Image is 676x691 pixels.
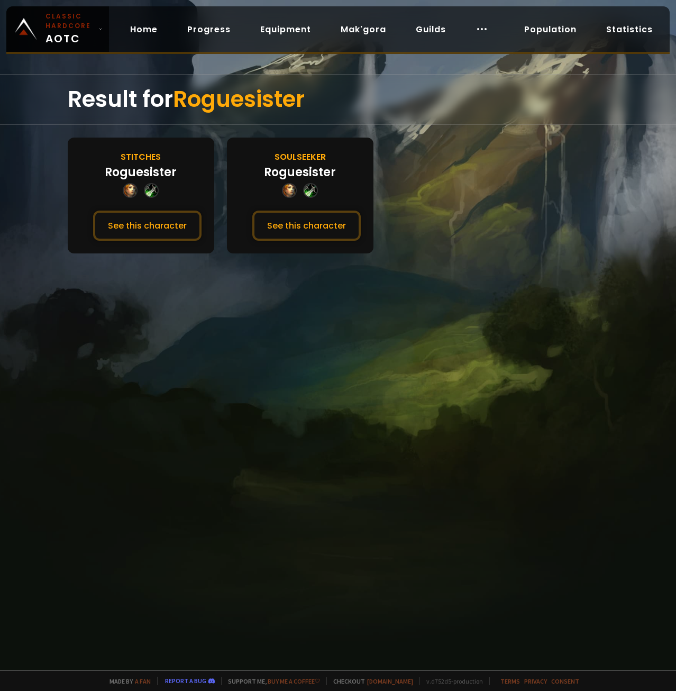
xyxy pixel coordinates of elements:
[173,84,305,115] span: Roguesister
[68,75,608,124] div: Result for
[45,12,94,47] span: AOTC
[500,677,520,685] a: Terms
[165,677,206,685] a: Report a bug
[419,677,483,685] span: v. d752d5 - production
[103,677,151,685] span: Made by
[407,19,454,40] a: Guilds
[264,163,336,181] div: Roguesister
[326,677,413,685] span: Checkout
[516,19,585,40] a: Population
[367,677,413,685] a: [DOMAIN_NAME]
[598,19,661,40] a: Statistics
[221,677,320,685] span: Support me,
[332,19,395,40] a: Mak'gora
[121,150,161,163] div: Stitches
[252,19,319,40] a: Equipment
[105,163,177,181] div: Roguesister
[93,211,202,241] button: See this character
[45,12,94,31] small: Classic Hardcore
[6,6,109,52] a: Classic HardcoreAOTC
[275,150,326,163] div: Soulseeker
[551,677,579,685] a: Consent
[135,677,151,685] a: a fan
[268,677,320,685] a: Buy me a coffee
[122,19,166,40] a: Home
[524,677,547,685] a: Privacy
[252,211,361,241] button: See this character
[179,19,239,40] a: Progress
